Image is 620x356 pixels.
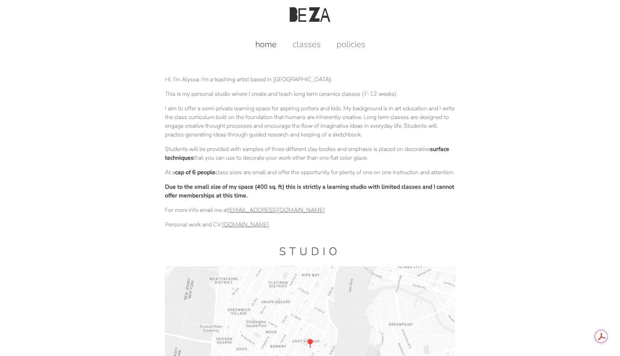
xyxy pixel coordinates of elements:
a: home [248,38,284,50]
strong: Due to the small size of my space (400 sq. ft) this is strictly a learning studio with limited cl... [165,183,454,200]
img: Beza Studio Logo [290,7,330,22]
p: For more info email me at [165,206,455,214]
h1: Studio [165,244,455,259]
p: At a class sizes are small and offer the opportunity for plenty of one on one instruction and att... [165,168,455,177]
a: [EMAIL_ADDRESS][DOMAIN_NAME] [228,206,325,214]
p: I aim to offer a semi-private learning space for aspiring potters and kids. My background is in a... [165,104,455,139]
strong: cap of 6 people [175,168,215,176]
p: Hi, I'm Alyssa. I'm a teaching artist based in [GEOGRAPHIC_DATA]. [165,75,455,84]
strong: surface techniques [165,145,449,162]
a: classes [285,38,328,50]
a: policies [329,38,372,50]
p: Students will be provided with samples of three different clay bodies and emphasis is placed on d... [165,145,455,162]
a: [DOMAIN_NAME] [222,221,269,229]
p: Personal work and CV: [165,220,455,229]
p: This is my personal studio where I create and teach long term ceramics classes (7-12 weeks). [165,90,455,98]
